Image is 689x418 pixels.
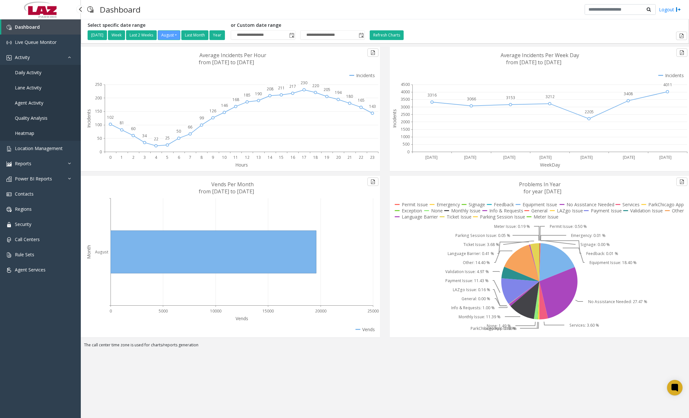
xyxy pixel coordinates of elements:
span: Toggle popup [357,31,365,40]
text: 20000 [315,308,326,314]
img: pageIcon [87,2,93,17]
text: 20 [336,155,341,160]
span: Rule Sets [15,251,34,258]
text: 23 [370,155,375,160]
text: 126 [209,108,216,114]
text: August [95,249,108,255]
img: 'icon' [6,146,12,151]
text: 5000 [159,308,168,314]
img: 'icon' [6,177,12,182]
img: 'icon' [6,192,12,197]
text: 180 [346,94,353,99]
button: Refresh Charts [370,30,404,40]
a: Dashboard [1,19,81,35]
text: 3153 [506,95,515,100]
text: LAZgo Issue: 0.16 % [453,287,490,292]
img: 'icon' [6,237,12,242]
button: Week [108,30,125,40]
text: 60 [131,126,135,131]
text: 50 [97,136,102,141]
text: from [DATE] to [DATE] [506,59,561,66]
text: Signage: 0.00 % [580,242,610,247]
text: 200 [95,95,102,101]
button: Export to pdf [676,32,687,40]
text: 81 [120,120,124,126]
text: 185 [244,92,250,98]
text: 2 [132,155,134,160]
text: 50 [176,128,181,134]
text: 190 [255,91,262,97]
text: Services: 3.60 % [569,322,599,328]
text: 7 [189,155,191,160]
text: 16 [291,155,295,160]
text: 4011 [663,82,672,87]
text: Feedback: 0.01 % [586,251,618,256]
img: 'icon' [6,207,12,212]
img: 'icon' [6,25,12,30]
text: Validation Issue: 4.97 % [445,269,489,274]
span: Contacts [15,191,34,197]
text: [DATE] [539,155,552,160]
text: 3066 [467,96,476,102]
text: [DATE] [659,155,672,160]
text: Emergency: 0.01 % [571,233,606,238]
span: Location Management [15,145,63,151]
button: August [158,30,180,40]
span: Reports [15,160,31,167]
text: 4500 [401,82,410,87]
text: 250 [95,82,102,87]
text: Incidents [391,109,397,128]
text: Vends [236,315,248,321]
span: Toggle popup [288,31,295,40]
text: 12 [245,155,249,160]
text: 13 [256,155,261,160]
a: Logout [659,6,681,13]
text: Incidents [86,109,92,128]
span: Live Queue Monitor [15,39,57,45]
text: 0 [109,155,111,160]
h3: Dashboard [97,2,144,17]
text: Equipment Issue: 18.40 % [589,260,637,265]
text: 66 [188,124,192,130]
button: Export to pdf [676,178,687,186]
text: 10000 [210,308,221,314]
text: Info & Requests: 1.00 % [451,305,495,311]
text: 19 [324,155,329,160]
div: The call center time zone is used for charts/reports generation [81,342,689,351]
text: 146 [221,103,228,108]
text: 4000 [401,89,410,95]
button: [DATE] [88,30,107,40]
text: 15000 [262,308,274,314]
text: 0 [110,308,112,314]
span: Agent Activity [15,100,43,106]
span: Call Centers [15,236,40,242]
text: Other: 14.40 % [463,260,490,265]
button: Last Month [181,30,208,40]
text: 5 [166,155,168,160]
text: 3212 [546,94,555,99]
text: 208 [267,86,273,92]
text: 21 [347,155,352,160]
span: Quality Analysis [15,115,48,121]
img: 'icon' [6,268,12,273]
text: 150 [95,108,102,114]
text: Parking Session Issue: 0.05 % [455,233,510,238]
text: No Assistance Needed: 27.47 % [588,299,647,304]
button: Export to pdf [367,48,378,57]
span: Dashboard [15,24,40,30]
text: 1500 [401,127,410,132]
text: 220 [312,83,319,88]
text: 500 [403,141,409,147]
span: Daily Activity [15,69,41,76]
text: 100 [95,122,102,127]
text: 25 [165,135,170,141]
button: Year [209,30,225,40]
text: 230 [301,80,307,86]
img: 'icon' [6,40,12,45]
text: 194 [335,90,342,95]
text: 11 [233,155,238,160]
text: [DATE] [425,155,438,160]
text: Average Incidents Per Week Day [501,52,579,59]
span: Lane Activity [15,85,41,91]
text: 22 [154,136,158,142]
